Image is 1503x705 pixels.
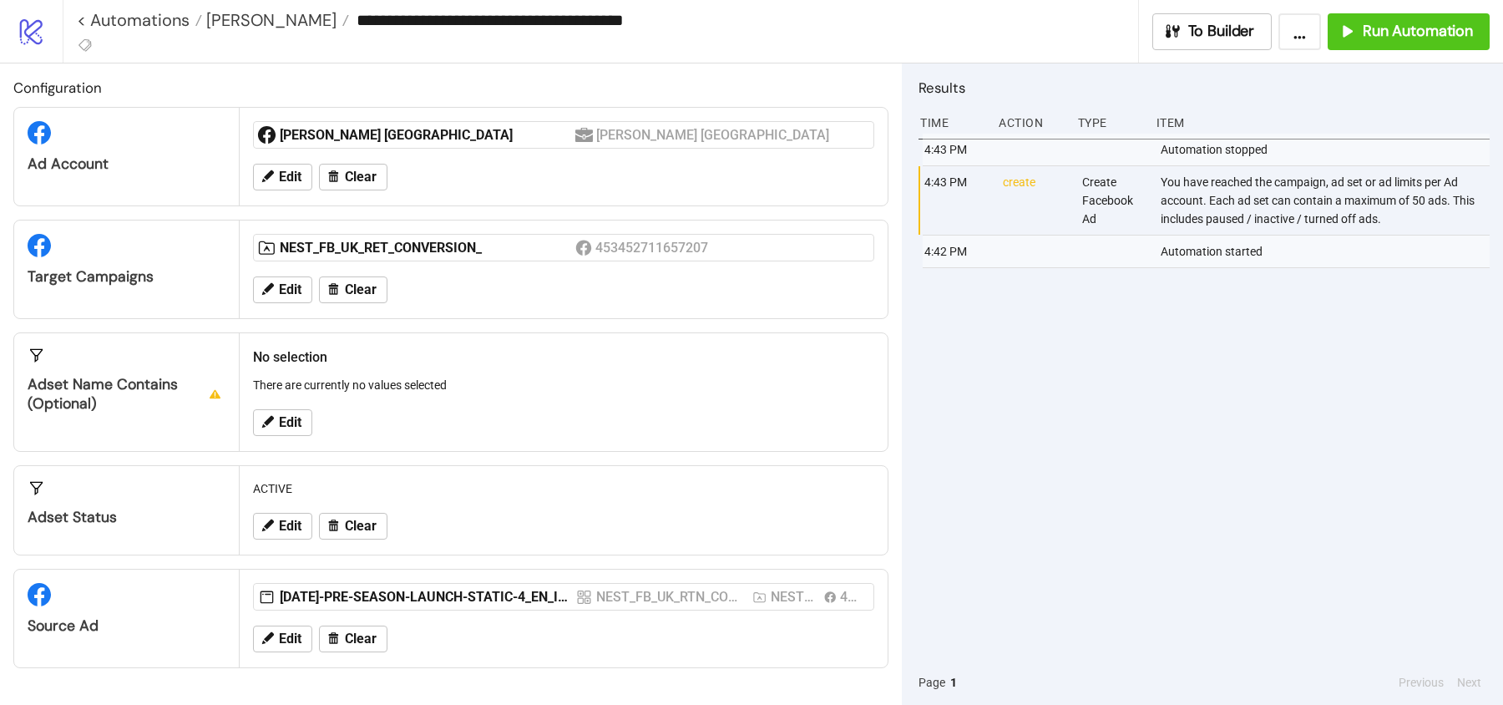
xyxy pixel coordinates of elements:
[345,170,377,185] span: Clear
[1278,13,1321,50] button: ...
[1152,13,1273,50] button: To Builder
[202,9,337,31] span: [PERSON_NAME]
[279,282,301,297] span: Edit
[345,282,377,297] span: Clear
[253,276,312,303] button: Edit
[1080,166,1147,235] div: Create Facebook Ad
[279,519,301,534] span: Edit
[319,164,387,190] button: Clear
[771,586,817,607] div: NEST_FB_UK_RTN_CONVERSION_
[319,626,387,652] button: Clear
[596,586,746,607] div: NEST_FB_UK_RTN_CONVERSION_BAU_ALLCUSTOMERS_CRM-ALL_ALLP_ALLG_18+_03062025
[253,164,312,190] button: Edit
[77,12,202,28] a: < Automations
[923,236,989,267] div: 4:42 PM
[28,155,225,174] div: Ad Account
[1159,134,1494,165] div: Automation stopped
[595,237,711,258] div: 453452711657207
[319,276,387,303] button: Clear
[1394,673,1449,692] button: Previous
[253,376,874,394] p: There are currently no values selected
[253,626,312,652] button: Edit
[1155,107,1490,139] div: Item
[13,77,888,99] h2: Configuration
[279,170,301,185] span: Edit
[253,513,312,540] button: Edit
[279,631,301,647] span: Edit
[345,631,377,647] span: Clear
[202,12,349,28] a: [PERSON_NAME]
[918,673,945,692] span: Page
[28,375,225,413] div: Adset Name contains (optional)
[840,586,863,607] div: 453452711657207
[280,588,575,606] div: [DATE]-PRE-SEASON-LAUNCH-STATIC-4_EN_IMG_NI_28072025_F_CC_SC1_USP10_SEASONAL
[1188,22,1255,41] span: To Builder
[596,124,831,145] div: [PERSON_NAME] [GEOGRAPHIC_DATA]
[280,239,575,257] div: NEST_FB_UK_RET_CONVERSION_
[923,166,989,235] div: 4:43 PM
[1159,166,1494,235] div: You have reached the campaign, ad set or ad limits per Ad account. Each ad set can contain a maxi...
[1001,166,1068,235] div: create
[253,409,312,436] button: Edit
[1363,22,1473,41] span: Run Automation
[28,616,225,636] div: Source Ad
[997,107,1064,139] div: Action
[1452,673,1486,692] button: Next
[1328,13,1490,50] button: Run Automation
[246,473,881,505] div: ACTIVE
[253,347,874,368] h2: No selection
[319,513,387,540] button: Clear
[280,126,575,145] div: [PERSON_NAME] [GEOGRAPHIC_DATA]
[918,107,985,139] div: Time
[345,519,377,534] span: Clear
[28,508,225,527] div: Adset Status
[1159,236,1494,267] div: Automation started
[945,673,962,692] button: 1
[923,134,989,165] div: 4:43 PM
[279,415,301,430] span: Edit
[1076,107,1143,139] div: Type
[28,267,225,287] div: Target Campaigns
[918,77,1490,99] h2: Results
